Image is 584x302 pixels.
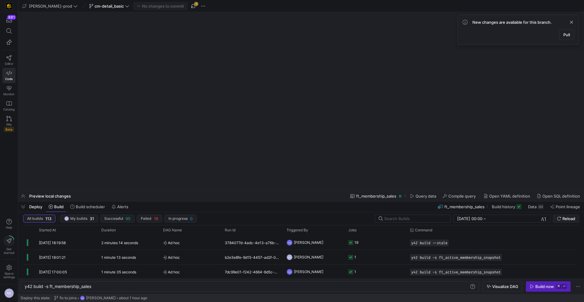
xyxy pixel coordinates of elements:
[221,250,283,264] div: b2e3e8fe-9d15-4457-ad2f-0ee5ea8118d9
[411,270,501,274] span: y42 build -s ft_active_membership_snapshot
[2,15,16,26] button: 881
[354,250,356,264] div: 1
[86,296,116,300] span: [PERSON_NAME]
[23,215,55,223] button: All builds113
[109,202,131,212] button: Alerts
[2,98,16,114] a: Catalog
[21,2,79,10] button: [PERSON_NAME]-prod
[294,250,323,264] span: [PERSON_NAME]
[525,202,546,212] button: Data2M
[104,216,123,221] span: Successful
[53,294,149,302] button: fix to joinsCM[PERSON_NAME]about 1 hour ago
[448,194,476,198] span: Compile query
[163,250,217,265] span: Ad hoc
[354,265,356,279] div: 1
[457,216,482,221] input: Start datetime
[64,216,69,221] div: NS
[163,236,217,250] span: Ad hoc
[60,215,98,223] button: NSMy builds31
[2,216,16,232] button: Help
[225,228,235,232] span: Run Id
[117,204,128,209] span: Alerts
[528,204,537,209] span: Data
[39,228,56,232] span: Started At
[492,284,518,289] span: Visualize DAG
[489,202,524,212] button: Build history
[294,235,323,250] span: [PERSON_NAME]
[29,194,71,198] span: Preview local changes
[4,247,14,255] span: Get started
[556,204,580,209] span: Point lineage
[481,191,533,201] button: Open YAML definition
[2,53,16,68] a: Editor
[3,107,15,111] span: Catalog
[294,265,323,279] span: [PERSON_NAME]
[559,30,574,40] button: Pull
[384,216,446,221] input: Search Builds
[101,241,138,245] y42-duration: 2 minutes 14 seconds
[440,191,478,201] button: Compile query
[137,215,162,223] button: Failed18
[542,194,580,198] span: Open SQL definition
[483,281,522,292] button: Visualize DAG
[5,77,13,81] span: Code
[553,215,579,223] button: Reload
[2,114,16,134] a: PRsBeta
[221,265,283,279] div: 7dc99e01-f242-4664-8d5c-57b6bbabd923
[411,255,501,260] span: y42 build -s ft_active_membership_snapshot
[60,296,77,300] span: fix to joins
[2,68,16,83] a: Code
[407,191,439,201] button: Query data
[126,216,130,221] span: 95
[492,204,515,209] span: Build history
[169,216,188,221] span: In progress
[487,216,527,221] input: End datetime
[3,272,15,279] span: Space settings
[556,284,561,289] kbd: ⌘
[39,270,67,274] span: [DATE] 17:00:05
[287,254,293,260] div: NS
[29,4,72,9] span: [PERSON_NAME]-prod
[95,4,124,9] span: cm-detail_basic
[101,255,136,260] y42-duration: 1 minute 13 seconds
[80,296,85,300] div: CM
[354,235,358,250] div: 19
[2,262,16,282] a: Spacesettings
[7,15,16,20] div: 881
[4,127,14,132] span: Beta
[472,20,552,25] span: New changes are available for this branch.
[287,228,308,232] span: Triggered By
[190,216,193,221] span: 0
[562,284,567,289] kbd: ⏎
[2,233,16,257] button: Getstarted
[90,216,94,221] span: 31
[356,194,396,198] span: ft_membership_sales
[70,216,87,221] span: My builds
[411,241,447,245] span: y42 build --stale
[25,284,91,289] span: y42 build -s ft_membership_sales
[4,288,14,298] div: NS
[5,226,13,229] span: Help
[46,202,66,212] button: Build
[141,216,151,221] span: Failed
[5,62,13,65] span: Editor
[287,240,293,246] div: CM
[21,296,50,300] span: Deploy this state:
[535,284,554,289] div: Build now
[534,191,583,201] button: Open SQL definition
[444,204,485,209] span: ft_membership_sales
[23,235,577,250] div: Press SPACE to select this row.
[547,202,583,212] button: Point lineage
[489,194,530,198] span: Open YAML definition
[39,241,66,245] span: [DATE] 18:19:58
[154,216,158,221] span: 18
[101,270,136,274] y42-duration: 1 minute 35 seconds
[2,83,16,98] a: Monitor
[348,228,356,232] span: Jobs
[2,1,16,11] a: https://storage.googleapis.com/y42-prod-data-exchange/images/uAsz27BndGEK0hZWDFeOjoxA7jCwgK9jE472...
[163,228,182,232] span: DAG Name
[2,287,16,300] button: NS
[163,265,217,279] span: Ad hoc
[119,296,147,300] span: about 1 hour ago
[221,235,283,250] div: 3784077d-4adc-4e13-a76b-35c9056aaa32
